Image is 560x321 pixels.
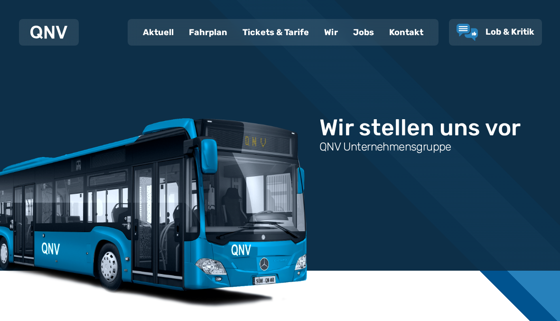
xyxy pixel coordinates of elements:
h1: Wir stellen uns vor [319,116,521,139]
h3: QNV Unternehmensgruppe [319,139,451,154]
a: Wir [317,20,345,45]
span: Lob & Kritik [485,27,534,37]
a: Fahrplan [181,20,235,45]
a: Lob & Kritik [457,24,534,41]
a: Kontakt [382,20,431,45]
a: Tickets & Tarife [235,20,317,45]
a: Aktuell [135,20,181,45]
img: QNV Logo [30,26,67,39]
a: QNV Logo [30,23,67,42]
a: Jobs [345,20,382,45]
